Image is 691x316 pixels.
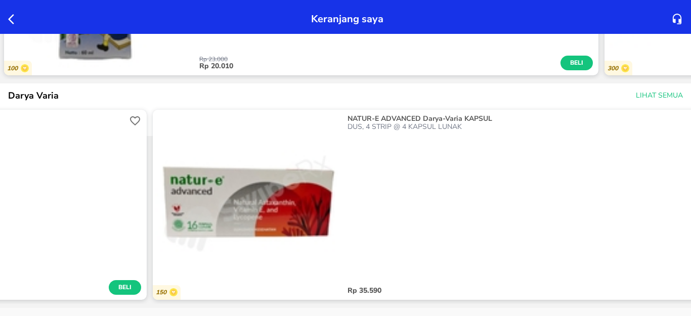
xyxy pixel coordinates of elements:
[199,62,561,70] p: Rp 20.010
[109,280,141,295] button: Beli
[311,10,383,28] p: Keranjang saya
[199,56,561,62] p: Rp 23.000
[568,58,585,68] span: Beli
[153,110,343,300] img: ID113961-3.c9b332db-f151-4ebd-a680-64c198c69a01.jpeg
[560,56,593,70] button: Beli
[636,89,683,102] span: Lihat Semua
[156,289,169,296] p: 150
[632,86,685,105] button: Lihat Semua
[608,65,621,72] p: 300
[116,282,134,293] span: Beli
[7,65,21,72] p: 100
